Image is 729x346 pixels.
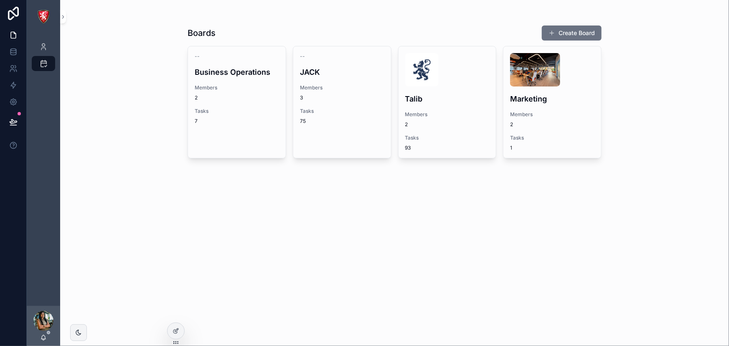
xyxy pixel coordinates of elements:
[398,46,497,158] a: Creative-Color-Brushstroke-Lettering-Logo.jpgTalibMembers2Tasks93
[195,108,279,114] span: Tasks
[188,46,286,158] a: --Business OperationsMembers2Tasks7
[195,53,200,60] span: --
[300,94,384,101] span: 3
[300,66,384,78] h4: JACK
[300,118,306,125] span: 75
[510,145,512,151] span: 1
[188,27,216,39] h1: Boards
[405,121,490,128] span: 2
[405,93,490,104] h4: Talib
[195,94,279,101] span: 2
[405,53,439,86] img: Creative-Color-Brushstroke-Lettering-Logo.jpg
[510,53,560,86] img: IMG_6556-HDR-Edit.jpg
[37,10,50,23] img: App logo
[195,84,279,91] span: Members
[510,93,594,104] h4: Marketing
[300,108,384,114] span: Tasks
[195,66,279,78] h4: Business Operations
[27,33,60,82] div: scrollable content
[405,111,490,118] span: Members
[510,121,594,128] span: 2
[300,84,384,91] span: Members
[510,111,594,118] span: Members
[195,118,198,125] span: 7
[510,135,594,141] span: Tasks
[503,46,602,158] a: IMG_6556-HDR-Edit.jpgMarketingMembers2Tasks1
[300,53,305,60] span: --
[405,145,411,151] span: 93
[293,46,391,158] a: --JACKMembers3Tasks75
[542,25,602,41] button: Create Board
[405,135,490,141] span: Tasks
